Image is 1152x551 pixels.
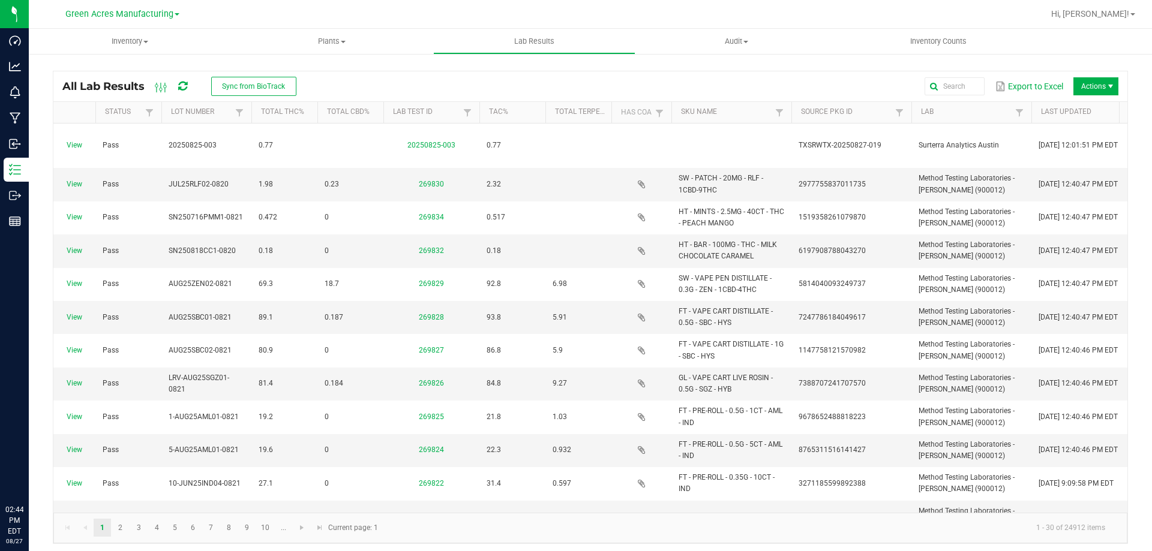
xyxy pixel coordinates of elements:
span: Pass [103,479,119,487]
span: HT - MINTS - 2.5MG - 40CT - THC - PEACH MANGO [679,207,784,227]
span: [DATE] 12:40:46 PM EDT [1039,413,1118,421]
span: GL - VAPE CART LIVE ROSIN - 0.5G - SGZ - HYB [679,374,773,393]
span: AUG25SBC01-0821 [169,313,232,321]
span: 31.4 [487,479,501,487]
span: Audit [636,36,837,47]
span: 0.187 [325,313,343,321]
a: Last UpdatedSortable [1041,107,1147,117]
span: 0 [325,413,329,421]
inline-svg: Analytics [9,61,21,73]
a: View [67,279,82,288]
a: LabSortable [921,107,1012,117]
a: Page 8 [220,519,238,537]
span: Method Testing Laboratories - [PERSON_NAME] (900012) [919,240,1015,260]
a: Filter [232,105,247,120]
span: 22.3 [487,445,501,454]
span: 0.77 [487,141,501,149]
a: Lab Test IDSortable [393,107,460,117]
span: 0.18 [487,246,501,255]
span: Go to the last page [315,523,325,532]
span: Method Testing Laboratories - [PERSON_NAME] (900012) [919,274,1015,294]
span: FT - VAPE CART DISTILLATE - 0.5G - SBC - HYS [679,307,773,327]
span: 9.27 [553,379,567,387]
iframe: Resource center [12,455,48,491]
span: Inventory Counts [894,36,983,47]
a: Filter [892,105,907,120]
span: 5.9 [553,346,563,354]
span: 1.03 [553,413,567,421]
a: Plants [231,29,433,54]
span: 19.2 [259,413,273,421]
span: 27.1 [259,479,273,487]
span: 81.4 [259,379,273,387]
a: Go to the last page [311,519,328,537]
span: Method Testing Laboratories - [PERSON_NAME] (900012) [919,340,1015,360]
a: Filter [460,105,475,120]
span: 5.91 [553,313,567,321]
a: View [67,346,82,354]
a: Filter [1012,105,1027,120]
a: Page 4 [148,519,166,537]
span: 80.9 [259,346,273,354]
kendo-pager-info: 1 - 30 of 24912 items [385,518,1115,538]
a: View [67,379,82,387]
a: View [67,313,82,321]
span: FT - PRE-ROLL - 0.35G - 10CT - IND [679,473,775,493]
span: Method Testing Laboratories - [PERSON_NAME] (900012) [919,407,1015,426]
span: 0 [325,346,329,354]
span: 19.6 [259,445,273,454]
span: Pass [103,445,119,454]
a: View [67,141,82,149]
span: JUL25RLF02-0820 [169,180,229,188]
span: 20250825-003 [169,141,217,149]
span: 0.932 [553,445,571,454]
input: Search [925,77,985,95]
a: View [67,445,82,454]
span: 69.3 [259,279,273,288]
span: 10-JUN25IND04-0821 [169,479,241,487]
span: SW - VAPE PEN DISTILLATE - 0.3G - ZEN - 1CBD-4THC [679,274,772,294]
span: Pass [103,279,119,288]
span: 0 [325,479,329,487]
span: 1.98 [259,180,273,188]
a: View [67,213,82,221]
a: 269824 [419,445,444,454]
button: Sync from BioTrack [211,77,296,96]
span: Method Testing Laboratories - [PERSON_NAME] (900012) [919,174,1015,194]
p: 08/27 [5,537,23,546]
span: 0.184 [325,379,343,387]
span: 93.8 [487,313,501,321]
span: [DATE] 12:40:46 PM EDT [1039,379,1118,387]
span: SN250716PMM1-0821 [169,213,243,221]
span: [DATE] 12:01:51 PM EDT [1039,141,1118,149]
a: Go to the next page [293,519,311,537]
a: Audit [635,29,838,54]
span: 0 [325,213,329,221]
inline-svg: Outbound [9,189,21,201]
span: 9678652488818223 [799,413,866,421]
span: Hi, [PERSON_NAME]! [1051,9,1129,19]
th: Has CoA [611,102,671,124]
a: View [67,479,82,487]
iframe: Resource center unread badge [35,453,50,468]
span: [DATE] 12:40:47 PM EDT [1039,279,1118,288]
span: FT - PRE-ROLL - 0.5G - 5CT - AML - IND [679,440,782,460]
a: 269830 [419,180,444,188]
inline-svg: Dashboard [9,35,21,47]
a: Total Terpenes%Sortable [555,107,607,117]
a: Page 3 [130,519,148,537]
inline-svg: Manufacturing [9,112,21,124]
a: StatusSortable [105,107,142,117]
span: [DATE] 12:40:47 PM EDT [1039,180,1118,188]
span: [DATE] 12:40:47 PM EDT [1039,313,1118,321]
span: 1147758121570982 [799,346,866,354]
inline-svg: Inbound [9,138,21,150]
a: Page 10 [257,519,274,537]
span: 21.8 [487,413,501,421]
kendo-pager: Current page: 1 [53,513,1127,543]
a: 269822 [419,479,444,487]
span: Pass [103,379,119,387]
a: Total THC%Sortable [261,107,313,117]
span: 5814040093249737 [799,279,866,288]
span: 3271185599892388 [799,479,866,487]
